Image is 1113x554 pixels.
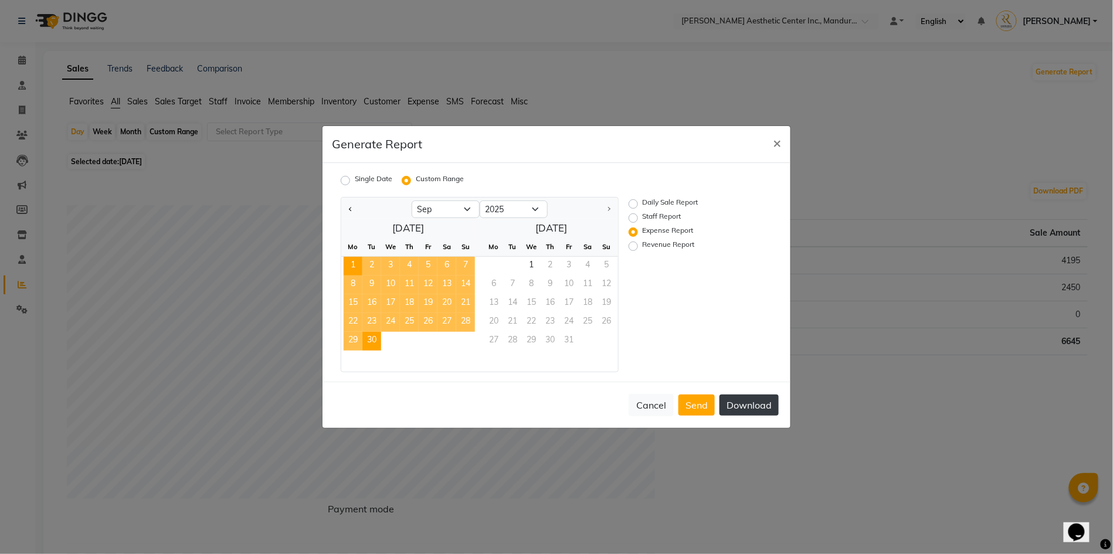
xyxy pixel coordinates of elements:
span: 21 [456,294,475,313]
iframe: chat widget [1064,507,1101,542]
div: Sa [437,237,456,256]
label: Expense Report [643,225,694,239]
span: 3 [381,257,400,276]
span: 16 [362,294,381,313]
span: 24 [381,313,400,332]
label: Custom Range [416,174,464,188]
select: Select month [412,200,480,218]
div: Monday, September 1, 2025 [344,257,362,276]
div: Tuesday, September 30, 2025 [362,332,381,351]
div: Th [541,237,559,256]
button: Download [720,395,779,416]
div: Mo [484,237,503,256]
div: Tu [362,237,381,256]
span: 30 [362,332,381,351]
span: 22 [344,313,362,332]
span: 9 [362,276,381,294]
div: Thursday, September 25, 2025 [400,313,419,332]
div: Tuesday, September 23, 2025 [362,313,381,332]
div: Friday, September 12, 2025 [419,276,437,294]
span: 2 [362,257,381,276]
span: 6 [437,257,456,276]
div: Wednesday, September 3, 2025 [381,257,400,276]
span: 15 [344,294,362,313]
div: Thursday, September 11, 2025 [400,276,419,294]
span: 10 [381,276,400,294]
span: 7 [456,257,475,276]
div: Sunday, September 28, 2025 [456,313,475,332]
label: Single Date [355,174,392,188]
div: Sunday, September 14, 2025 [456,276,475,294]
span: 26 [419,313,437,332]
span: 13 [437,276,456,294]
div: Monday, September 15, 2025 [344,294,362,313]
div: Sunday, September 7, 2025 [456,257,475,276]
span: 4 [400,257,419,276]
span: 8 [344,276,362,294]
div: We [381,237,400,256]
span: 20 [437,294,456,313]
span: 29 [344,332,362,351]
div: Mo [344,237,362,256]
button: Close [764,126,790,159]
div: Wednesday, September 24, 2025 [381,313,400,332]
div: Thursday, September 18, 2025 [400,294,419,313]
button: Previous month [346,200,355,219]
div: Th [400,237,419,256]
div: Tu [503,237,522,256]
span: 28 [456,313,475,332]
div: Fr [419,237,437,256]
span: 23 [362,313,381,332]
div: Saturday, September 27, 2025 [437,313,456,332]
button: Cancel [629,394,674,416]
div: Thursday, September 4, 2025 [400,257,419,276]
button: Send [678,395,715,416]
label: Daily Sale Report [643,197,698,211]
div: Fr [559,237,578,256]
span: 27 [437,313,456,332]
div: Friday, September 5, 2025 [419,257,437,276]
div: Friday, September 26, 2025 [419,313,437,332]
span: 19 [419,294,437,313]
div: Saturday, September 13, 2025 [437,276,456,294]
div: Sa [578,237,597,256]
div: Monday, September 22, 2025 [344,313,362,332]
div: Saturday, September 20, 2025 [437,294,456,313]
span: 1 [344,257,362,276]
div: Monday, September 29, 2025 [344,332,362,351]
span: 11 [400,276,419,294]
div: We [522,237,541,256]
span: 5 [419,257,437,276]
div: Sunday, September 21, 2025 [456,294,475,313]
span: 14 [456,276,475,294]
span: 1 [522,257,541,276]
select: Select year [480,200,548,218]
div: Wednesday, September 17, 2025 [381,294,400,313]
div: Wednesday, October 1, 2025 [522,257,541,276]
div: Friday, September 19, 2025 [419,294,437,313]
div: Monday, September 8, 2025 [344,276,362,294]
label: Revenue Report [643,239,695,253]
div: Tuesday, September 2, 2025 [362,257,381,276]
span: 12 [419,276,437,294]
span: 18 [400,294,419,313]
span: 25 [400,313,419,332]
h5: Generate Report [332,135,422,153]
div: Wednesday, September 10, 2025 [381,276,400,294]
span: 17 [381,294,400,313]
span: × [773,134,781,151]
div: Tuesday, September 16, 2025 [362,294,381,313]
div: Saturday, September 6, 2025 [437,257,456,276]
div: Su [456,237,475,256]
div: Su [597,237,616,256]
label: Staff Report [643,211,681,225]
div: Tuesday, September 9, 2025 [362,276,381,294]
